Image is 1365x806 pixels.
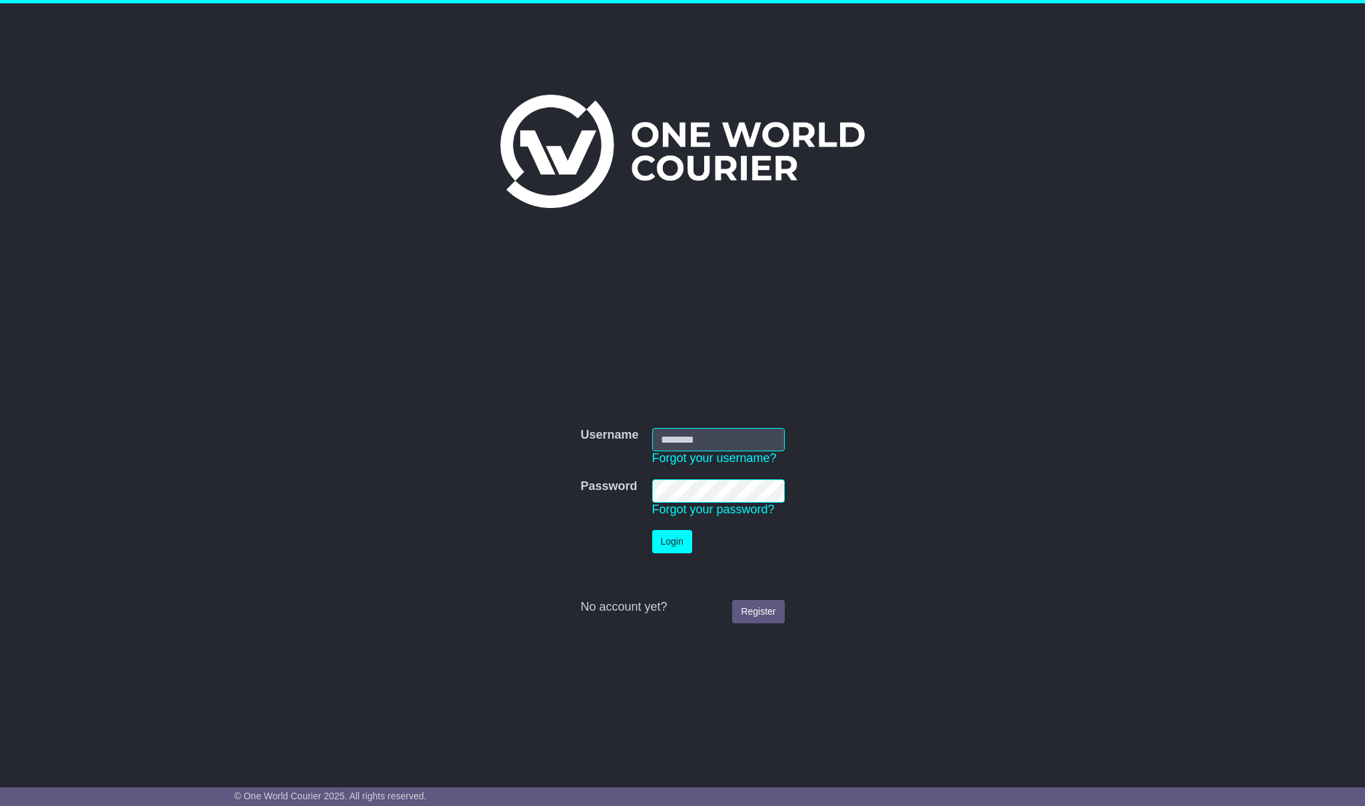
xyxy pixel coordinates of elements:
[652,451,777,465] a: Forgot your username?
[652,530,692,553] button: Login
[580,479,637,494] label: Password
[580,428,638,443] label: Username
[580,600,784,615] div: No account yet?
[732,600,784,623] a: Register
[234,791,427,801] span: © One World Courier 2025. All rights reserved.
[652,503,775,516] a: Forgot your password?
[500,95,864,208] img: One World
